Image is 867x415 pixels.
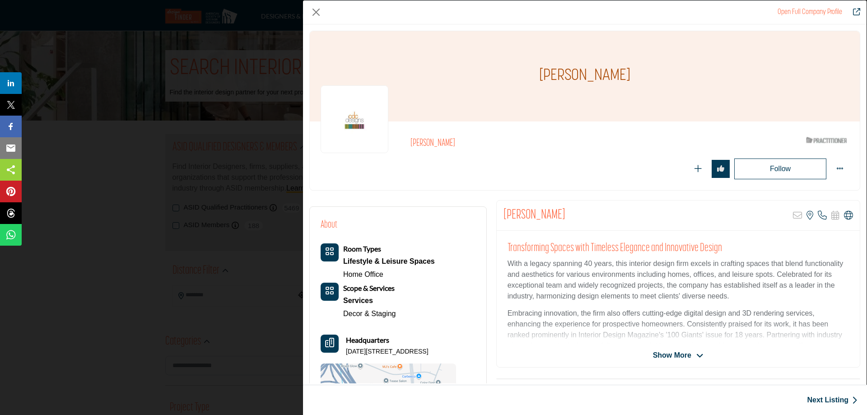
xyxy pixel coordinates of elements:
button: Redirect to login page [689,160,707,178]
b: Headquarters [346,335,389,345]
div: Interior and exterior spaces including lighting, layouts, furnishings, accessories, artwork, land... [343,294,396,308]
a: Redirect to julie-stark [847,7,860,18]
b: Room Types [343,244,381,253]
a: Decor & Staging [343,310,396,317]
a: Redirect to julie-stark [778,9,842,16]
b: Scope & Services [343,284,395,292]
a: Room Types [343,245,381,253]
h2: [PERSON_NAME] [410,138,659,149]
a: Next Listing [807,395,858,406]
a: Services [343,294,396,308]
button: Category Icon [321,283,339,301]
img: julie-stark logo [321,85,388,153]
button: More Options [831,160,849,178]
h2: About [321,218,337,233]
h2: Transforming Spaces with Timeless Elegance and Innovative Design [508,242,849,255]
a: Scope & Services [343,284,395,292]
img: ASID Qualified Practitioners [806,135,847,146]
button: Close [309,5,323,19]
p: Embracing innovation, the firm also offers cutting-edge digital design and 3D rendering services,... [508,308,849,362]
button: Category Icon [321,243,339,261]
button: Redirect to login [734,159,826,179]
button: Redirect to login page [712,160,730,178]
h2: Julie Stark [503,207,565,224]
span: Show More [653,350,691,361]
a: Lifestyle & Leisure Spaces [343,255,435,268]
a: Home Office [343,270,383,278]
p: With a legacy spanning 40 years, this interior design firm excels in crafting spaces that blend f... [508,258,849,302]
p: [DATE][STREET_ADDRESS] [346,347,429,356]
button: Headquarter icon [321,335,339,353]
h1: [PERSON_NAME] [539,31,630,121]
